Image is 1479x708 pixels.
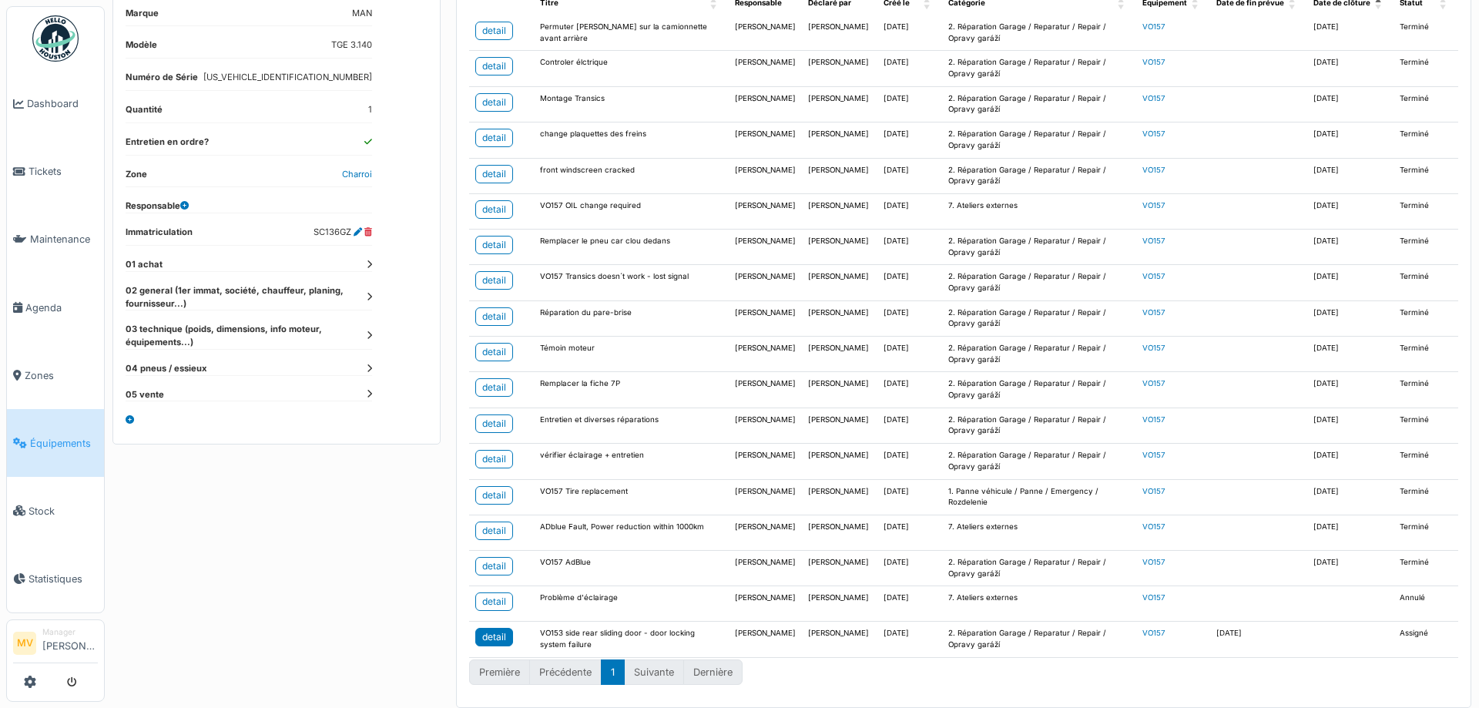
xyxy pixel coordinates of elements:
td: 2. Réparation Garage / Reparatur / Repair / Opravy garáží [942,337,1136,372]
a: MV Manager[PERSON_NAME] [13,626,98,663]
td: [DATE] [1210,622,1307,657]
td: VO157 Tire replacement [534,479,729,515]
td: Annulé [1393,586,1458,622]
td: Problème d'éclairage [534,586,729,622]
td: [DATE] [877,337,942,372]
td: Assigné [1393,622,1458,657]
dd: MAN [352,7,372,20]
span: Zones [25,368,98,383]
td: 2. Réparation Garage / Reparatur / Repair / Opravy garáží [942,300,1136,336]
a: VO157 [1142,308,1165,317]
td: [DATE] [877,550,942,586]
td: 7. Ateliers externes [942,586,1136,622]
div: detail [482,167,506,181]
td: [DATE] [877,193,942,229]
nav: pagination [469,659,743,685]
td: [PERSON_NAME] [802,372,877,408]
td: Réparation du pare-brise [534,300,729,336]
td: Montage Transics [534,86,729,122]
td: Terminé [1393,15,1458,51]
td: 7. Ateliers externes [942,515,1136,550]
td: [PERSON_NAME] [729,300,802,336]
td: [DATE] [1307,122,1393,158]
td: VO157 AdBlue [534,550,729,586]
td: [PERSON_NAME] [802,337,877,372]
a: detail [475,307,513,326]
td: Terminé [1393,479,1458,515]
a: VO157 [1142,593,1165,602]
td: Terminé [1393,515,1458,550]
a: VO157 [1142,22,1165,31]
span: Dashboard [27,96,98,111]
div: detail [482,630,506,644]
td: [DATE] [1307,51,1393,86]
a: detail [475,57,513,75]
a: VO157 [1142,344,1165,352]
td: [PERSON_NAME] [729,515,802,550]
td: [DATE] [877,51,942,86]
td: [DATE] [877,158,942,193]
td: [DATE] [877,622,942,657]
a: detail [475,22,513,40]
a: detail [475,93,513,112]
dt: Immatriculation [126,226,193,245]
div: Manager [42,626,98,638]
div: detail [482,452,506,466]
td: [DATE] [1307,229,1393,264]
a: VO157 [1142,237,1165,245]
dt: Quantité [126,103,163,122]
div: detail [482,417,506,431]
td: 2. Réparation Garage / Reparatur / Repair / Opravy garáží [942,372,1136,408]
td: Terminé [1393,51,1458,86]
div: detail [482,310,506,324]
td: VO157 OIL change required [534,193,729,229]
td: [PERSON_NAME] [729,122,802,158]
a: detail [475,165,513,183]
dd: [US_VEHICLE_IDENTIFICATION_NUMBER] [203,71,372,84]
td: [PERSON_NAME] [802,408,877,443]
td: [PERSON_NAME] [729,86,802,122]
dd: 1 [368,103,372,116]
td: [PERSON_NAME] [729,193,802,229]
dt: 04 pneus / essieux [126,362,372,375]
td: [PERSON_NAME] [729,337,802,372]
a: detail [475,522,513,540]
td: 2. Réparation Garage / Reparatur / Repair / Opravy garáží [942,122,1136,158]
li: MV [13,632,36,655]
td: [DATE] [877,515,942,550]
div: detail [482,59,506,73]
a: VO157 [1142,129,1165,138]
a: Zones [7,341,104,409]
td: [DATE] [877,408,942,443]
div: detail [482,381,506,394]
span: Maintenance [30,232,98,247]
td: [PERSON_NAME] [802,15,877,51]
dt: 03 technique (poids, dimensions, info moteur, équipements...) [126,323,372,349]
td: 2. Réparation Garage / Reparatur / Repair / Opravy garáží [942,622,1136,657]
td: 2. Réparation Garage / Reparatur / Repair / Opravy garáží [942,15,1136,51]
a: detail [475,271,513,290]
td: [PERSON_NAME] [802,550,877,586]
td: 2. Réparation Garage / Reparatur / Repair / Opravy garáží [942,229,1136,264]
td: Permuter [PERSON_NAME] sur la camionnette avant arrière [534,15,729,51]
td: [DATE] [1307,15,1393,51]
dt: 02 general (1er immat, société, chauffeur, planing, fournisseur...) [126,284,372,310]
a: Dashboard [7,70,104,138]
td: [DATE] [877,229,942,264]
td: ADblue Fault, Power reduction within 1000km [534,515,729,550]
a: detail [475,200,513,219]
span: Agenda [25,300,98,315]
td: [PERSON_NAME] [802,122,877,158]
dt: 01 achat [126,258,372,271]
td: [DATE] [1307,193,1393,229]
span: Équipements [30,436,98,451]
td: Terminé [1393,372,1458,408]
div: detail [482,524,506,538]
td: [DATE] [877,444,942,479]
dd: TGE 3.140 [331,39,372,52]
td: [PERSON_NAME] [802,193,877,229]
td: VO153 side rear sliding door - door locking system failure [534,622,729,657]
td: [PERSON_NAME] [802,158,877,193]
dt: Modèle [126,39,157,58]
dt: Numéro de Série [126,71,198,90]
